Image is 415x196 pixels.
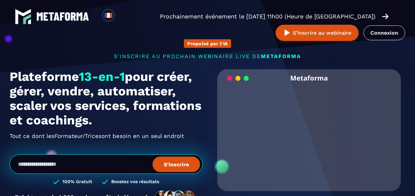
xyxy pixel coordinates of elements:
img: checked [53,179,59,185]
span: METAFORMA [261,53,301,59]
p: Prochainement événement le [DATE] 11h00 (Heure de [GEOGRAPHIC_DATA]) [160,12,375,21]
img: play [283,29,291,37]
img: checked [102,179,108,185]
p: s'inscrire au prochain webinaire live de [10,53,406,59]
h1: Plateforme pour créer, gérer, vendre, automatiser, scaler vos services, formations et coachings. [10,69,203,127]
video: Your browser does not support the video tag. [222,87,396,174]
h2: Tout ce dont les ont besoin en un seul endroit [10,131,203,141]
a: Connexion [363,25,405,40]
h2: Metaforma [290,69,328,87]
h3: 100% Gratuit [62,179,92,185]
h3: Boostez vos résultats [111,179,159,185]
button: S’inscrire [153,156,200,172]
span: 13-en-1 [79,69,125,84]
img: arrow-right [382,13,389,20]
div: Search for option [115,9,131,24]
img: logo [36,12,89,21]
img: fr [104,11,113,19]
img: loading [227,75,249,82]
img: logo [15,8,31,25]
input: Search for option [120,13,125,20]
button: S’inscrire au webinaire [276,25,359,41]
span: Formateur/Trices [54,131,101,141]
